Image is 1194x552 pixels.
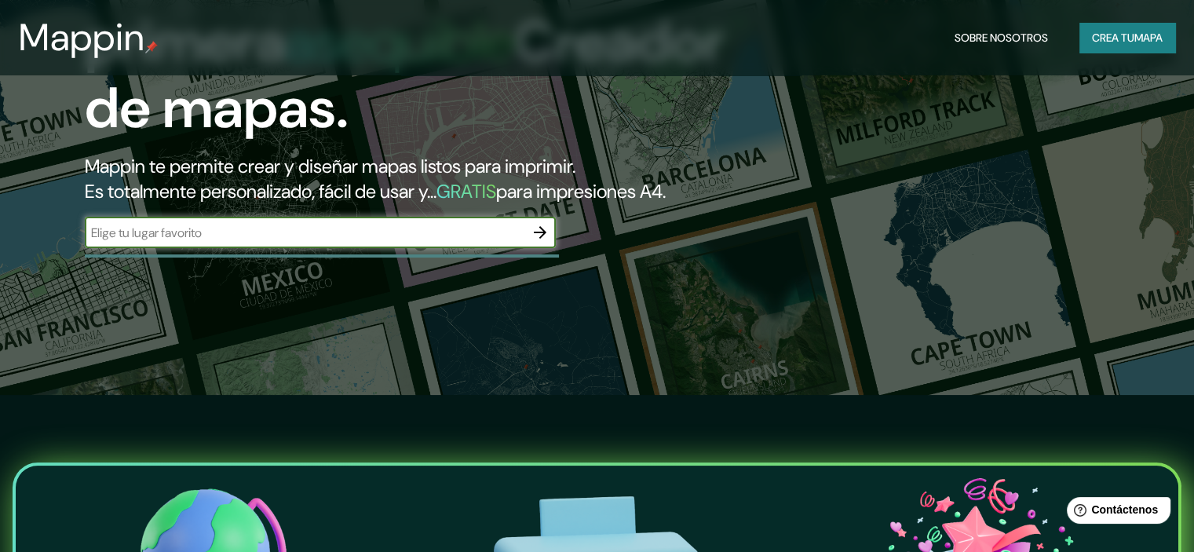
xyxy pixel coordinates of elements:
[145,41,158,53] img: pin de mapeo
[1134,31,1163,45] font: mapa
[1054,491,1177,535] iframe: Lanzador de widgets de ayuda
[948,23,1054,53] button: Sobre nosotros
[496,179,666,203] font: para impresiones A4.
[85,179,436,203] font: Es totalmente personalizado, fácil de usar y...
[1092,31,1134,45] font: Crea tu
[436,179,496,203] font: GRATIS
[85,224,524,242] input: Elige tu lugar favorito
[955,31,1048,45] font: Sobre nosotros
[85,154,575,178] font: Mappin te permite crear y diseñar mapas listos para imprimir.
[19,13,145,62] font: Mappin
[1079,23,1175,53] button: Crea tumapa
